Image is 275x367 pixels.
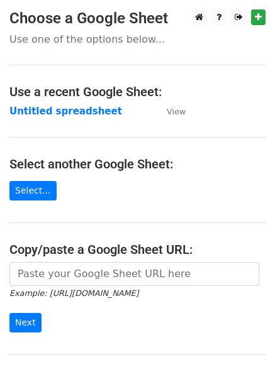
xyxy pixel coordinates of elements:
[9,33,266,46] p: Use one of the options below...
[167,107,186,116] small: View
[9,313,42,332] input: Next
[9,181,57,200] a: Select...
[9,84,266,99] h4: Use a recent Google Sheet:
[9,262,259,286] input: Paste your Google Sheet URL here
[9,288,138,298] small: Example: [URL][DOMAIN_NAME]
[9,156,266,172] h4: Select another Google Sheet:
[9,9,266,28] h3: Choose a Google Sheet
[9,106,122,117] a: Untitled spreadsheet
[9,242,266,257] h4: Copy/paste a Google Sheet URL:
[154,106,186,117] a: View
